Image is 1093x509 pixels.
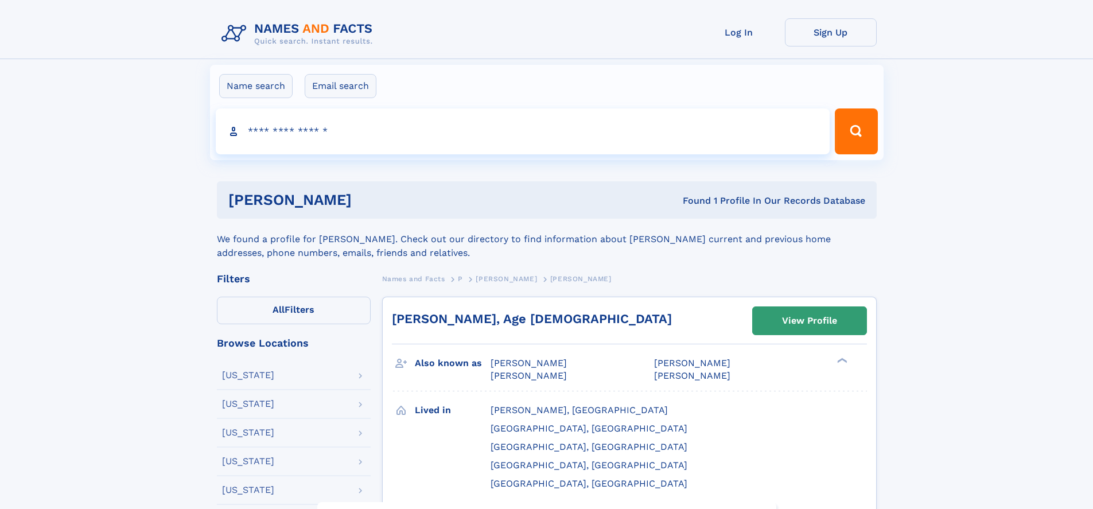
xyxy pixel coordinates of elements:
label: Email search [305,74,376,98]
span: [PERSON_NAME], [GEOGRAPHIC_DATA] [491,405,668,415]
span: [GEOGRAPHIC_DATA], [GEOGRAPHIC_DATA] [491,441,687,452]
div: Filters [217,274,371,284]
label: Filters [217,297,371,324]
div: ❯ [834,357,848,364]
span: [PERSON_NAME] [491,370,567,381]
div: Found 1 Profile In Our Records Database [517,195,865,207]
h3: Lived in [415,401,491,420]
a: View Profile [753,307,866,335]
span: [PERSON_NAME] [476,275,537,283]
div: View Profile [782,308,837,334]
input: search input [216,108,830,154]
a: [PERSON_NAME] [476,271,537,286]
span: [GEOGRAPHIC_DATA], [GEOGRAPHIC_DATA] [491,460,687,471]
span: [PERSON_NAME] [654,370,730,381]
span: [PERSON_NAME] [654,358,730,368]
div: [US_STATE] [222,371,274,380]
span: [GEOGRAPHIC_DATA], [GEOGRAPHIC_DATA] [491,478,687,489]
h1: [PERSON_NAME] [228,193,518,207]
div: [US_STATE] [222,485,274,495]
a: Log In [693,18,785,46]
div: [US_STATE] [222,457,274,466]
a: Sign Up [785,18,877,46]
span: [PERSON_NAME] [550,275,612,283]
div: We found a profile for [PERSON_NAME]. Check out our directory to find information about [PERSON_N... [217,219,877,260]
span: [PERSON_NAME] [491,358,567,368]
a: Names and Facts [382,271,445,286]
div: [US_STATE] [222,399,274,409]
span: All [273,304,285,315]
label: Name search [219,74,293,98]
span: P [458,275,463,283]
img: Logo Names and Facts [217,18,382,49]
div: [US_STATE] [222,428,274,437]
h3: Also known as [415,353,491,373]
a: [PERSON_NAME], Age [DEMOGRAPHIC_DATA] [392,312,672,326]
button: Search Button [835,108,877,154]
a: P [458,271,463,286]
span: [GEOGRAPHIC_DATA], [GEOGRAPHIC_DATA] [491,423,687,434]
div: Browse Locations [217,338,371,348]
